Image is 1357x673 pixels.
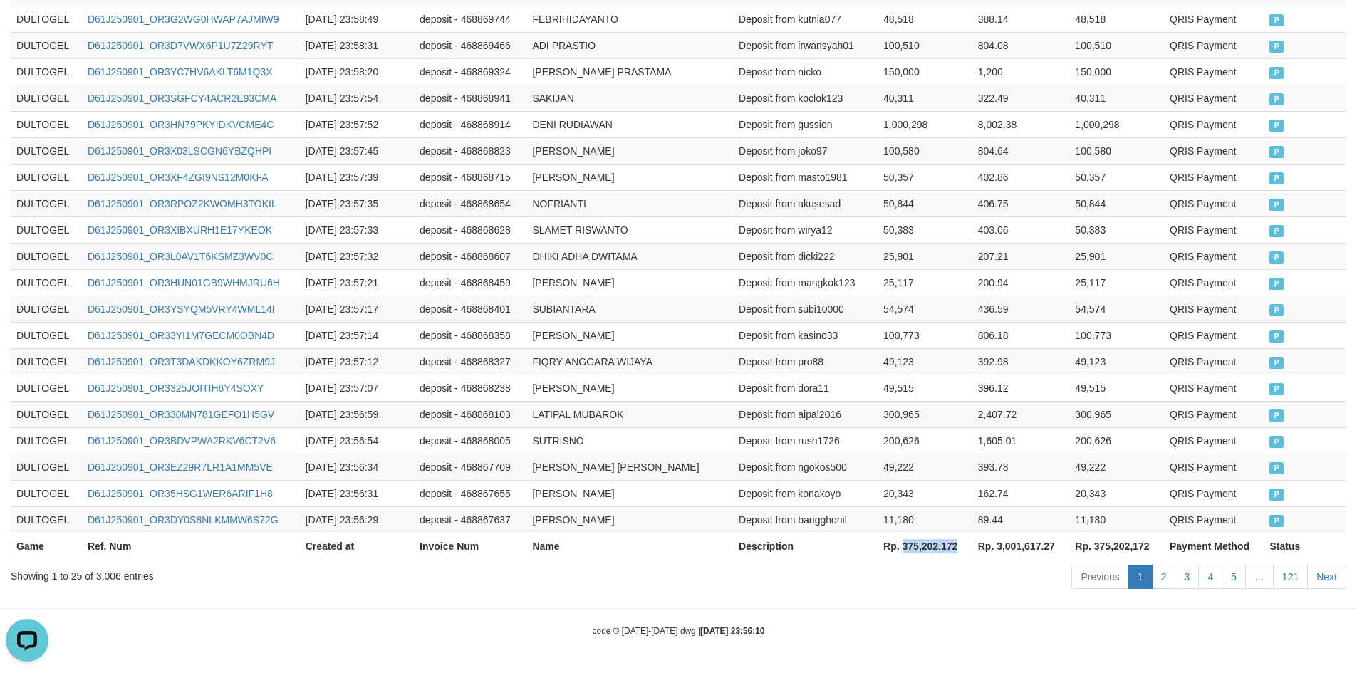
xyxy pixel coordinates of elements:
[526,533,733,559] th: Name
[11,454,82,480] td: DULTOGEL
[526,243,733,269] td: DHIKI ADHA DWITAMA
[11,111,82,137] td: DULTOGEL
[878,401,972,427] td: 300,965
[88,409,274,420] a: D61J250901_OR330MN781GEFO1H5GV
[733,296,878,322] td: Deposit from subi10000
[733,348,878,375] td: Deposit from pro88
[972,32,1070,58] td: 804.08
[88,277,280,288] a: D61J250901_OR3HUN01GB9WHMJRU6H
[88,251,273,262] a: D61J250901_OR3L0AV1T6KSMZ3WV0C
[414,533,526,559] th: Invoice Num
[1069,454,1164,480] td: 49,222
[878,454,972,480] td: 49,222
[878,322,972,348] td: 100,773
[1069,216,1164,243] td: 50,383
[300,58,414,85] td: [DATE] 23:58:20
[414,269,526,296] td: deposit - 468868459
[1164,216,1264,243] td: QRIS Payment
[414,216,526,243] td: deposit - 468868628
[300,6,414,32] td: [DATE] 23:58:49
[1269,383,1284,395] span: PAID
[414,506,526,533] td: deposit - 468867637
[414,401,526,427] td: deposit - 468868103
[878,216,972,243] td: 50,383
[11,296,82,322] td: DULTOGEL
[1269,146,1284,158] span: PAID
[1269,462,1284,474] span: PAID
[11,563,555,583] div: Showing 1 to 25 of 3,006 entries
[526,427,733,454] td: SUTRISNO
[526,296,733,322] td: SUBIANTARA
[414,58,526,85] td: deposit - 468869324
[972,190,1070,216] td: 406.75
[1069,243,1164,269] td: 25,901
[11,269,82,296] td: DULTOGEL
[526,401,733,427] td: LATIPAL MUBAROK
[1069,164,1164,190] td: 50,357
[1273,565,1308,589] a: 121
[526,85,733,111] td: SAKIJAN
[88,66,273,78] a: D61J250901_OR3YC7HV6AKLT6M1Q3X
[526,480,733,506] td: [PERSON_NAME]
[878,85,972,111] td: 40,311
[1198,565,1222,589] a: 4
[733,506,878,533] td: Deposit from bangghonil
[1269,330,1284,343] span: PAID
[414,111,526,137] td: deposit - 468868914
[1164,111,1264,137] td: QRIS Payment
[733,58,878,85] td: Deposit from nicko
[733,533,878,559] th: Description
[1164,190,1264,216] td: QRIS Payment
[1269,93,1284,105] span: PAID
[1164,243,1264,269] td: QRIS Payment
[1307,565,1346,589] a: Next
[11,401,82,427] td: DULTOGEL
[878,243,972,269] td: 25,901
[1269,409,1284,422] span: PAID
[733,137,878,164] td: Deposit from joko97
[1269,41,1284,53] span: PAID
[526,506,733,533] td: [PERSON_NAME]
[1164,533,1264,559] th: Payment Method
[526,58,733,85] td: [PERSON_NAME] PRASTAMA
[878,480,972,506] td: 20,343
[526,454,733,480] td: [PERSON_NAME] [PERSON_NAME]
[878,137,972,164] td: 100,580
[1164,6,1264,32] td: QRIS Payment
[11,348,82,375] td: DULTOGEL
[526,32,733,58] td: ADI PRASTIO
[878,427,972,454] td: 200,626
[1164,58,1264,85] td: QRIS Payment
[88,356,275,367] a: D61J250901_OR3T3DAKDKKOY6ZRM9J
[878,164,972,190] td: 50,357
[300,454,414,480] td: [DATE] 23:56:34
[972,454,1070,480] td: 393.78
[1269,515,1284,527] span: PAID
[526,269,733,296] td: [PERSON_NAME]
[526,164,733,190] td: [PERSON_NAME]
[526,137,733,164] td: [PERSON_NAME]
[733,375,878,401] td: Deposit from dora11
[972,85,1070,111] td: 322.49
[878,296,972,322] td: 54,574
[972,401,1070,427] td: 2,407.72
[88,382,264,394] a: D61J250901_OR3325JOITIH6Y4SOXY
[300,164,414,190] td: [DATE] 23:57:39
[88,145,271,157] a: D61J250901_OR3X03LSCGN6YBZQHPI
[11,6,82,32] td: DULTOGEL
[88,488,273,499] a: D61J250901_OR35HSG1WER6ARIF1H8
[878,533,972,559] th: Rp. 375,202,172
[414,480,526,506] td: deposit - 468867655
[414,296,526,322] td: deposit - 468868401
[88,303,275,315] a: D61J250901_OR3YSYQM5VRY4WML14I
[1269,172,1284,184] span: PAID
[1069,269,1164,296] td: 25,117
[1164,480,1264,506] td: QRIS Payment
[733,164,878,190] td: Deposit from masto1981
[1269,436,1284,448] span: PAID
[1269,199,1284,211] span: PAID
[1164,32,1264,58] td: QRIS Payment
[1164,137,1264,164] td: QRIS Payment
[88,514,279,526] a: D61J250901_OR3DY0S8NLKMMW6S72G
[972,137,1070,164] td: 804.64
